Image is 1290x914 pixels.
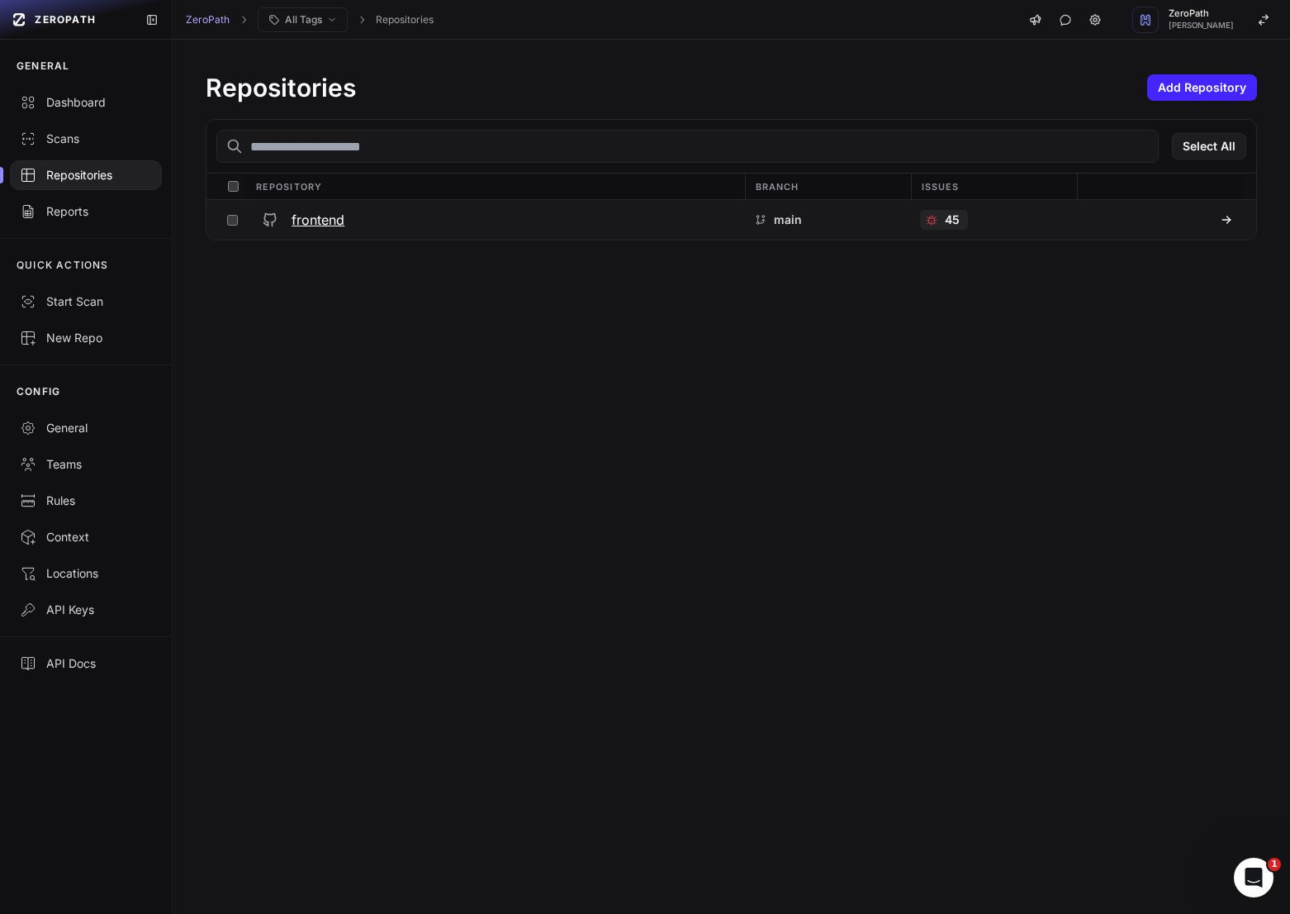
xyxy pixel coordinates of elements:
div: Teams [20,456,152,473]
div: Context [20,529,152,545]
div: Rules [20,493,152,509]
button: All Tags [258,7,348,32]
button: Add Repository [1147,74,1257,101]
span: 1 [1268,858,1281,871]
a: ZEROPATH [7,7,132,33]
div: Locations [20,565,152,582]
div: Start Scan [20,293,152,310]
svg: chevron right, [238,14,249,26]
span: All Tags [285,13,322,26]
p: main [774,212,802,228]
div: Repository [246,174,744,199]
span: [PERSON_NAME] [1169,21,1234,30]
h3: frontend [292,210,344,230]
div: frontend main 45 [206,200,1256,240]
p: CONFIG [17,385,60,398]
p: GENERAL [17,60,69,73]
div: Dashboard [20,94,152,111]
div: Reports [20,203,152,220]
button: Select All [1172,133,1246,159]
iframe: Intercom live chat [1234,858,1273,897]
p: 45 [945,212,960,228]
div: Repositories [20,167,152,183]
a: ZeroPath [186,13,230,26]
div: Scans [20,131,152,147]
p: QUICK ACTIONS [17,259,109,272]
nav: breadcrumb [186,7,434,32]
a: Repositories [376,13,434,26]
svg: chevron right, [356,14,368,26]
div: API Keys [20,602,152,618]
div: Branch [745,174,911,199]
div: General [20,420,152,436]
div: New Repo [20,330,152,346]
div: API Docs [20,655,152,672]
h1: Repositories [206,73,356,102]
span: ZeroPath [1169,9,1234,18]
span: ZEROPATH [35,13,96,26]
button: frontend [245,200,744,240]
div: Issues [911,174,1077,199]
